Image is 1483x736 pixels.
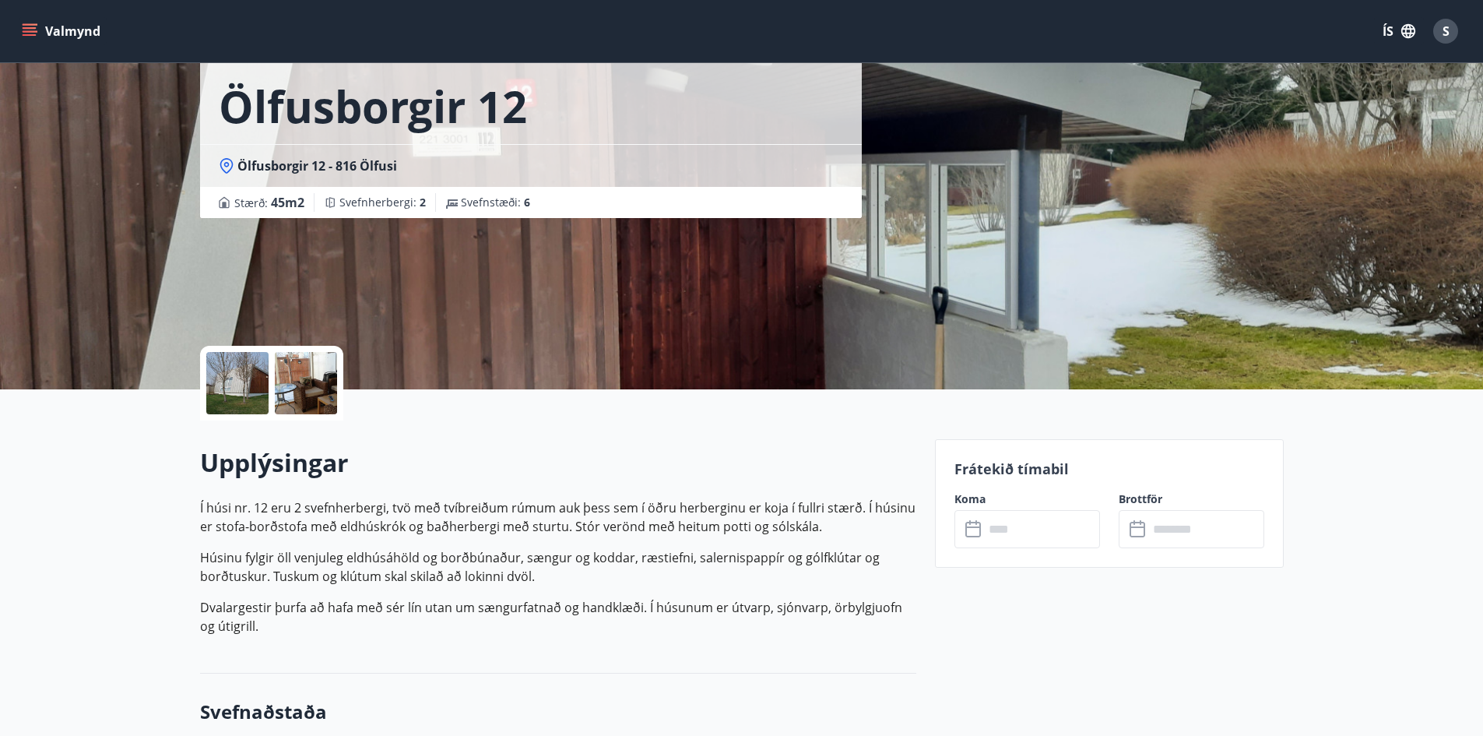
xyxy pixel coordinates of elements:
p: Frátekið tímabil [954,459,1264,479]
button: menu [19,17,107,45]
span: 6 [524,195,530,210]
p: Í húsi nr. 12 eru 2 svefnherbergi, tvö með tvíbreiðum rúmum auk þess sem í öðru herberginu er koj... [200,498,916,536]
p: Dvalargestir þurfa að hafa með sér lín utan um sængurfatnað og handklæði. Í húsunum er útvarp, sj... [200,598,916,636]
span: Ölfusborgir 12 - 816 Ölfusi [237,157,397,174]
label: Brottför [1119,491,1264,507]
label: Koma [954,491,1100,507]
span: 2 [420,195,426,210]
h1: Ölfusborgir 12 [219,76,527,136]
span: Stærð : [234,193,304,212]
button: S [1427,12,1464,50]
h2: Upplýsingar [200,445,916,480]
span: Svefnstæði : [461,195,530,210]
span: 45 m2 [271,194,304,211]
p: Húsinu fylgir öll venjuleg eldhúsáhöld og borðbúnaður, sængur og koddar, ræstiefni, salernispappí... [200,548,916,586]
span: Svefnherbergi : [339,195,426,210]
button: ÍS [1374,17,1424,45]
span: S [1443,23,1450,40]
h3: Svefnaðstaða [200,699,916,725]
